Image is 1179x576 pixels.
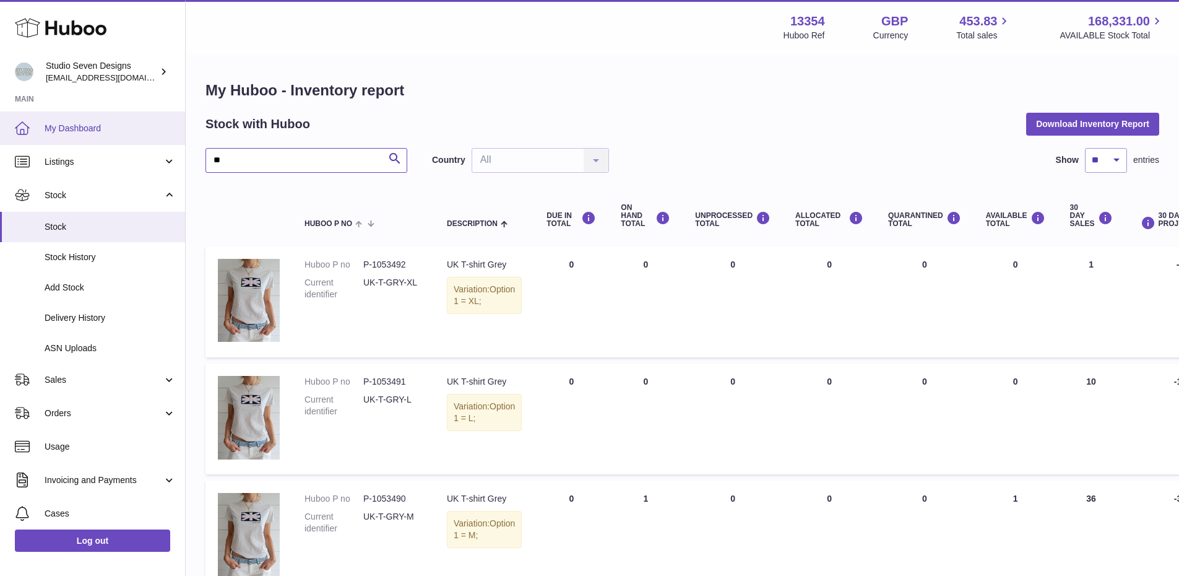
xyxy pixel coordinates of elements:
div: UK T-shirt Grey [447,376,522,388]
div: Variation: [447,511,522,548]
span: 453.83 [959,13,997,30]
span: Stock [45,221,176,233]
div: AVAILABLE Total [986,211,1045,228]
div: QUARANTINED Total [888,211,961,228]
span: 168,331.00 [1088,13,1150,30]
td: 0 [974,364,1058,474]
label: Show [1056,154,1079,166]
td: 0 [534,364,608,474]
div: UNPROCESSED Total [695,211,771,228]
span: Listings [45,156,163,168]
div: Currency [873,30,909,41]
td: 0 [608,247,683,357]
div: UK T-shirt Grey [447,493,522,505]
td: 0 [783,364,876,474]
span: 0 [922,494,927,504]
dt: Huboo P no [304,493,363,505]
dt: Huboo P no [304,376,363,388]
h1: My Huboo - Inventory report [205,81,1159,100]
dd: P-1053492 [363,259,422,271]
dt: Current identifier [304,277,363,300]
dd: UK-T-GRY-L [363,394,422,417]
a: 453.83 Total sales [956,13,1011,41]
span: Orders [45,408,163,419]
span: Huboo P no [304,220,352,228]
span: entries [1133,154,1159,166]
div: ALLOCATED Total [795,211,863,228]
dd: P-1053491 [363,376,422,388]
span: ASN Uploads [45,343,176,354]
span: 0 [922,260,927,269]
td: 0 [974,247,1058,357]
h2: Stock with Huboo [205,116,310,133]
span: Stock [45,190,163,201]
span: Option 1 = XL; [454,284,515,306]
td: 10 [1058,364,1125,474]
td: 0 [608,364,683,474]
span: Delivery History [45,312,176,324]
div: Variation: [447,277,522,314]
span: My Dashboard [45,123,176,134]
span: Add Stock [45,282,176,294]
span: Total sales [956,30,1011,41]
img: contact.studiosevendesigns@gmail.com [15,63,33,81]
td: 0 [534,247,608,357]
td: 0 [683,364,783,474]
div: UK T-shirt Grey [447,259,522,271]
span: Stock History [45,251,176,263]
span: 0 [922,377,927,386]
strong: GBP [881,13,908,30]
div: Huboo Ref [784,30,825,41]
span: [EMAIL_ADDRESS][DOMAIN_NAME] [46,72,182,82]
dd: UK-T-GRY-M [363,511,422,535]
span: Description [447,220,498,228]
span: Usage [45,441,176,453]
a: Log out [15,530,170,552]
label: Country [432,154,465,166]
a: 168,331.00 AVAILABLE Stock Total [1060,13,1164,41]
span: AVAILABLE Stock Total [1060,30,1164,41]
div: Variation: [447,394,522,431]
img: product image [218,376,280,459]
div: 30 DAY SALES [1070,204,1113,229]
div: DUE IN TOTAL [546,211,596,228]
td: 0 [683,247,783,357]
td: 1 [1058,247,1125,357]
dt: Current identifier [304,511,363,535]
dd: UK-T-GRY-XL [363,277,422,300]
button: Download Inventory Report [1026,113,1159,135]
span: Sales [45,374,163,386]
div: Studio Seven Designs [46,60,157,84]
strong: 13354 [790,13,825,30]
img: product image [218,259,280,342]
td: 0 [783,247,876,357]
div: ON HAND Total [621,204,670,229]
dt: Huboo P no [304,259,363,271]
img: product image [218,493,280,576]
dd: P-1053490 [363,493,422,505]
span: Invoicing and Payments [45,474,163,486]
dt: Current identifier [304,394,363,417]
span: Cases [45,508,176,520]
